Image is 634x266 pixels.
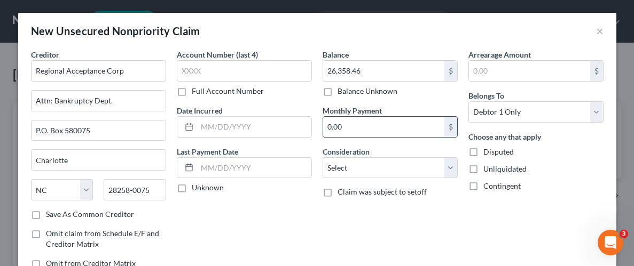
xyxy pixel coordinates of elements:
label: Consideration [323,146,370,157]
iframe: Intercom live chat [598,230,623,255]
input: Enter city... [32,150,166,170]
div: $ [444,61,457,81]
button: × [596,25,604,37]
input: 0.00 [323,61,444,81]
label: Last Payment Date [177,146,238,157]
label: Account Number (last 4) [177,49,258,60]
label: Full Account Number [192,86,264,96]
input: Enter address... [32,91,166,111]
input: MM/DD/YYYY [197,158,311,178]
label: Choose any that apply [468,131,541,142]
input: Search creditor by name... [31,60,166,82]
input: Enter zip... [104,179,166,200]
span: Claim was subject to setoff [338,187,427,196]
input: MM/DD/YYYY [197,117,311,137]
label: Monthly Payment [323,105,382,116]
label: Save As Common Creditor [46,209,134,220]
span: Belongs To [468,91,504,100]
label: Arrearage Amount [468,49,531,60]
label: Unknown [192,182,224,193]
span: Omit claim from Schedule E/F and Creditor Matrix [46,229,159,248]
label: Balance Unknown [338,86,397,96]
span: Creditor [31,50,59,59]
input: 0.00 [469,61,590,81]
input: 0.00 [323,117,444,137]
label: Balance [323,49,349,60]
span: Unliquidated [483,164,527,173]
div: New Unsecured Nonpriority Claim [31,23,200,38]
input: XXXX [177,60,312,82]
span: Disputed [483,147,514,156]
label: Date Incurred [177,105,223,116]
div: $ [590,61,603,81]
span: Contingent [483,181,521,190]
input: Apt, Suite, etc... [32,120,166,141]
span: 3 [620,230,628,238]
div: $ [444,117,457,137]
